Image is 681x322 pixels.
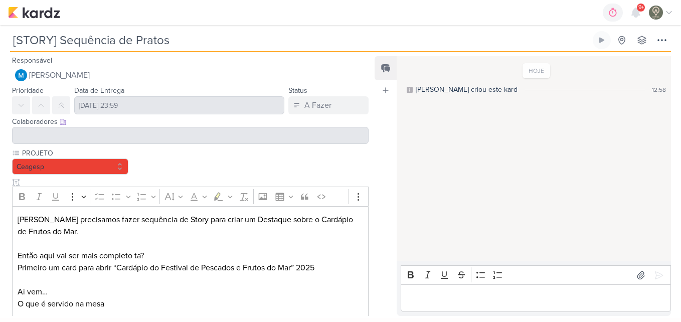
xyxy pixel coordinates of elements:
[18,250,364,262] p: Então aqui vai ser mais completo ta?
[12,158,128,175] button: Ceagesp
[649,6,663,20] img: Leviê Agência de Marketing Digital
[652,85,666,94] div: 12:58
[18,214,364,238] p: [PERSON_NAME] precisamos fazer sequência de Story para criar um Destaque sobre o Cardápio de Frut...
[12,56,52,65] label: Responsável
[74,86,124,95] label: Data de Entrega
[12,116,369,127] div: Colaboradores
[18,262,364,274] p: Primeiro um card para abrir “Cardápio do Festival de Pescados e Frutos do Mar” 2025
[401,265,671,285] div: Editor toolbar
[288,96,369,114] button: A Fazer
[12,187,369,206] div: Editor toolbar
[10,31,591,49] input: Kard Sem Título
[18,298,364,310] p: O que é servido na mesa
[12,86,44,95] label: Prioridade
[8,7,60,19] img: kardz.app
[304,99,331,111] div: A Fazer
[21,148,128,158] label: PROJETO
[638,4,644,12] span: 9+
[288,86,307,95] label: Status
[29,69,90,81] span: [PERSON_NAME]
[18,286,364,298] p: Ai vem…
[74,96,284,114] input: Select a date
[416,84,518,95] div: [PERSON_NAME] criou este kard
[12,66,369,84] button: [PERSON_NAME]
[598,36,606,44] div: Ligar relógio
[401,284,671,312] div: Editor editing area: main
[15,69,27,81] img: MARIANA MIRANDA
